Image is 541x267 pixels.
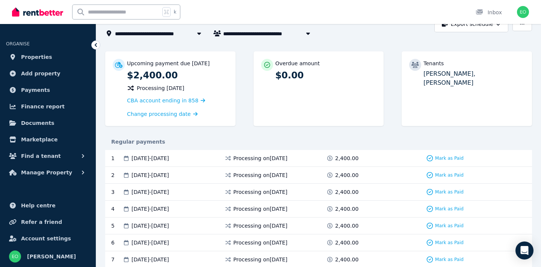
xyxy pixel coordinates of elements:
[27,252,76,261] span: [PERSON_NAME]
[127,97,198,103] span: CBA account ending in 858
[111,222,122,229] div: 5
[111,239,122,246] div: 6
[435,172,464,178] span: Mark as Paid
[21,85,50,94] span: Payments
[111,205,122,213] div: 4
[435,256,464,262] span: Mark as Paid
[335,154,358,162] span: 2,400.00
[6,99,90,114] a: Finance report
[335,171,358,179] span: 2,400.00
[131,239,169,246] span: [DATE] - [DATE]
[127,110,191,118] span: Change processing date
[6,82,90,97] a: Payments
[275,69,376,81] p: $0.00
[131,188,169,196] span: [DATE] - [DATE]
[21,217,62,226] span: Refer a friend
[233,239,287,246] span: Processing on [DATE]
[131,256,169,263] span: [DATE] - [DATE]
[6,231,90,246] a: Account settings
[335,239,358,246] span: 2,400.00
[6,214,90,229] a: Refer a friend
[6,41,30,46] span: ORGANISE
[233,205,287,213] span: Processing on [DATE]
[6,66,90,81] a: Add property
[131,205,169,213] span: [DATE] - [DATE]
[335,205,358,213] span: 2,400.00
[6,198,90,213] a: Help centre
[515,241,533,259] div: Open Intercom Messenger
[105,138,532,145] div: Regular payments
[111,256,122,263] div: 7
[137,84,184,92] span: Processing [DATE]
[174,9,176,15] span: k
[131,222,169,229] span: [DATE] - [DATE]
[423,69,524,87] p: [PERSON_NAME], [PERSON_NAME]
[21,168,72,177] span: Manage Property
[275,60,320,67] p: Overdue amount
[127,69,228,81] p: $2,400.00
[6,115,90,130] a: Documents
[21,234,71,243] span: Account settings
[434,16,508,32] button: Export schedule
[127,60,210,67] p: Upcoming payment due [DATE]
[6,165,90,180] button: Manage Property
[21,118,54,127] span: Documents
[111,171,122,179] div: 2
[335,222,358,229] span: 2,400.00
[111,188,122,196] div: 3
[21,151,61,160] span: Find a tenant
[21,102,65,111] span: Finance report
[435,240,464,246] span: Mark as Paid
[435,223,464,229] span: Mark as Paid
[9,250,21,262] img: Ezechiel Orski-Ritchie
[233,154,287,162] span: Processing on [DATE]
[335,188,358,196] span: 2,400.00
[21,69,60,78] span: Add property
[6,148,90,163] button: Find a tenant
[233,171,287,179] span: Processing on [DATE]
[111,154,122,162] div: 1
[233,222,287,229] span: Processing on [DATE]
[131,171,169,179] span: [DATE] - [DATE]
[21,52,52,61] span: Properties
[517,6,529,18] img: Ezechiel Orski-Ritchie
[476,9,502,16] div: Inbox
[21,201,56,210] span: Help centre
[131,154,169,162] span: [DATE] - [DATE]
[423,60,444,67] p: Tenants
[435,155,464,161] span: Mark as Paid
[127,110,198,118] a: Change processing date
[335,256,358,263] span: 2,400.00
[233,256,287,263] span: Processing on [DATE]
[233,188,287,196] span: Processing on [DATE]
[6,132,90,147] a: Marketplace
[435,189,464,195] span: Mark as Paid
[6,49,90,64] a: Properties
[12,6,63,18] img: RentBetter
[21,135,57,144] span: Marketplace
[435,206,464,212] span: Mark as Paid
